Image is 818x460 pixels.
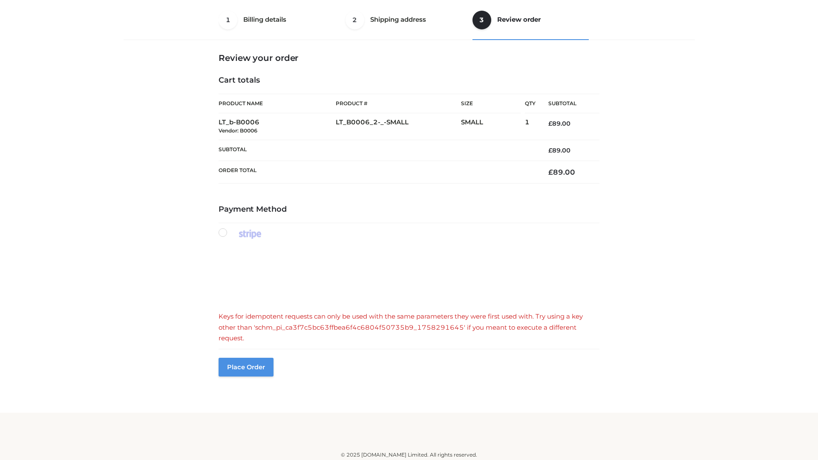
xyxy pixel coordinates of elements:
th: Product # [336,94,461,113]
button: Place order [219,358,274,377]
th: Product Name [219,94,336,113]
bdi: 89.00 [548,147,570,154]
td: LT_B0006_2-_-SMALL [336,113,461,140]
th: Subtotal [536,94,599,113]
span: £ [548,147,552,154]
h4: Cart totals [219,76,599,85]
td: SMALL [461,113,525,140]
h4: Payment Method [219,205,599,214]
th: Subtotal [219,140,536,161]
th: Size [461,94,521,113]
div: Keys for idempotent requests can only be used with the same parameters they were first used with.... [219,311,599,344]
td: 1 [525,113,536,140]
small: Vendor: B0006 [219,127,257,134]
bdi: 89.00 [548,120,570,127]
th: Qty [525,94,536,113]
bdi: 89.00 [548,168,575,176]
h3: Review your order [219,53,599,63]
iframe: Secure payment input frame [217,248,598,302]
span: £ [548,120,552,127]
td: LT_b-B0006 [219,113,336,140]
span: £ [548,168,553,176]
div: © 2025 [DOMAIN_NAME] Limited. All rights reserved. [127,451,691,459]
th: Order Total [219,161,536,184]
